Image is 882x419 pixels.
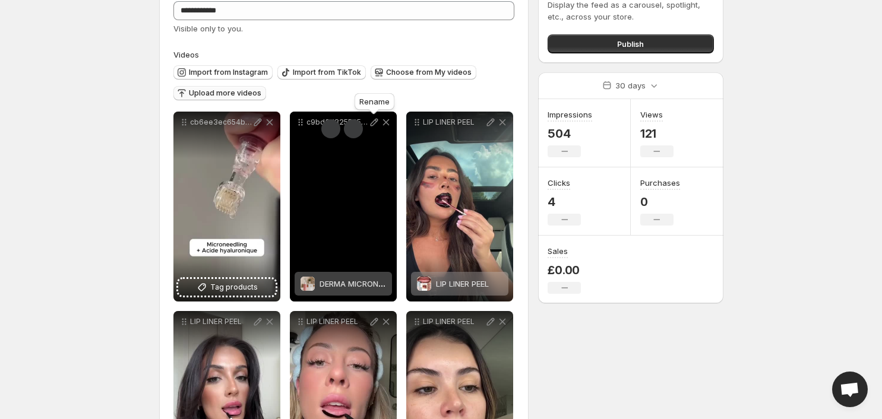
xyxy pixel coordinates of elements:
span: LIP LINER PEEL [436,279,489,288]
span: Tag products [210,281,258,293]
p: 0 [640,195,680,209]
h3: Views [640,109,663,120]
span: Videos [173,50,199,59]
p: 504 [548,126,592,141]
p: LIP LINER PEEL [190,317,252,326]
span: Upload more videos [189,88,261,98]
p: 4 [548,195,581,209]
p: c9bd3d8255854a66bc1aa99fd8ef23f7HD-1080p-48Mbps-37404680 [306,118,368,127]
button: Tag products [178,279,276,296]
h3: Purchases [640,177,680,189]
button: Publish [548,34,713,53]
div: c9bd3d8255854a66bc1aa99fd8ef23f7HD-1080p-48Mbps-37404680DERMA MICRONEEDLE ROLLERDERMA MICRONEEDLE... [290,112,397,301]
span: Import from Instagram [189,68,268,77]
p: LIP LINER PEEL [306,317,368,326]
span: Visible only to you. [173,24,243,33]
img: DERMA MICRONEEDLE ROLLER [301,277,315,291]
h3: Sales [548,245,568,257]
button: Choose from My videos [371,65,476,80]
div: cb6ee3ec654b41458fdc0c4b2e941456SD-480p-09Mbps-41825834Tag products [173,112,280,301]
a: Open chat [832,372,868,407]
button: Import from TikTok [277,65,366,80]
button: Upload more videos [173,86,266,100]
p: cb6ee3ec654b41458fdc0c4b2e941456SD-480p-09Mbps-41825834 [190,118,252,127]
h3: Impressions [548,109,592,120]
span: Choose from My videos [386,68,472,77]
span: Import from TikTok [293,68,361,77]
img: LIP LINER PEEL [417,277,431,291]
span: Publish [617,38,644,50]
p: 30 days [615,80,646,91]
p: 121 [640,126,674,141]
p: LIP LINER PEEL [423,118,485,127]
p: £0.00 [548,263,581,277]
div: LIP LINER PEELLIP LINER PEELLIP LINER PEEL [406,112,513,301]
p: LIP LINER PEEL [423,317,485,326]
h3: Clicks [548,177,570,189]
span: DERMA MICRONEEDLE ROLLER [320,279,431,288]
button: Import from Instagram [173,65,273,80]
